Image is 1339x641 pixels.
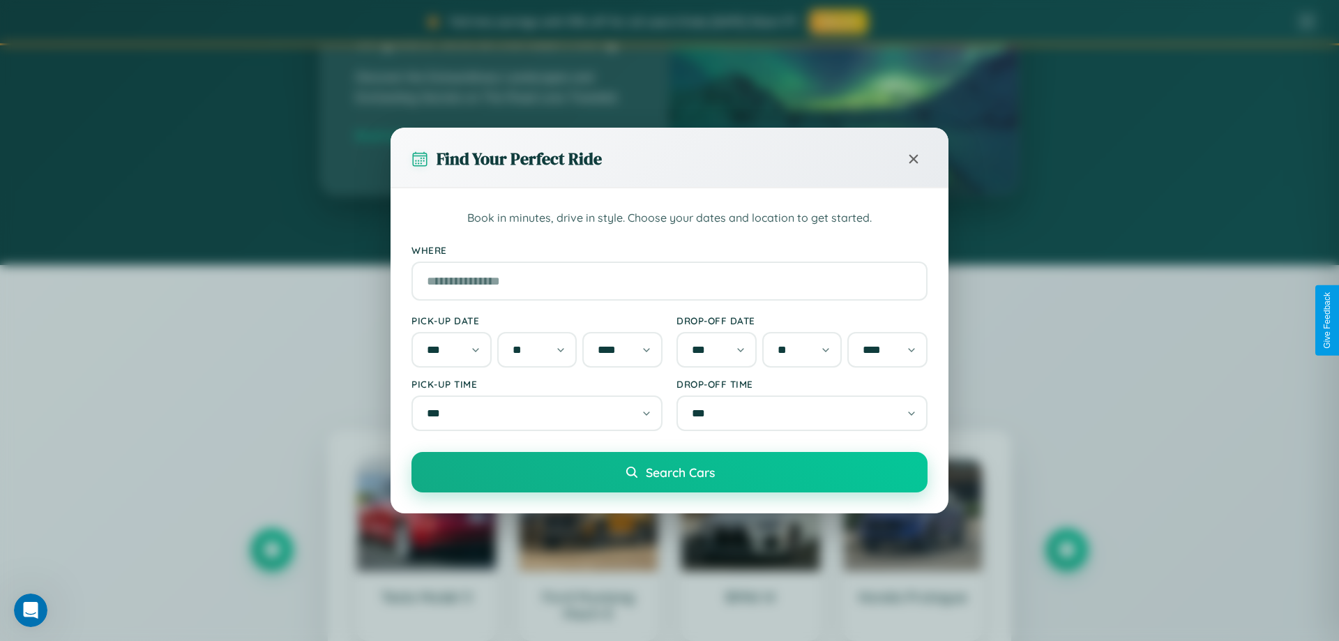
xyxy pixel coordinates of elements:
[411,378,663,390] label: Pick-up Time
[411,315,663,326] label: Pick-up Date
[411,244,928,256] label: Where
[411,452,928,492] button: Search Cars
[411,209,928,227] p: Book in minutes, drive in style. Choose your dates and location to get started.
[676,315,928,326] label: Drop-off Date
[676,378,928,390] label: Drop-off Time
[437,147,602,170] h3: Find Your Perfect Ride
[646,465,715,480] span: Search Cars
